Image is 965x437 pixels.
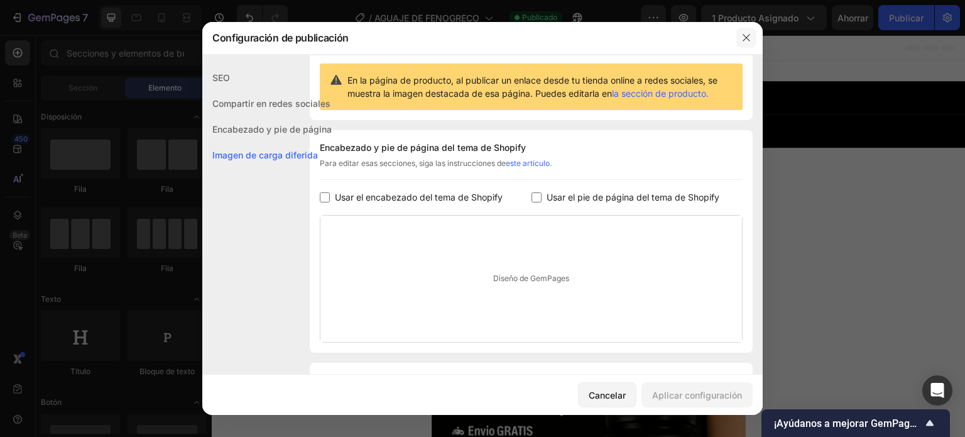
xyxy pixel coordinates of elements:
[335,192,503,202] font: Usar el encabezado del tema de Shopify
[641,382,753,407] button: Aplicar configuración
[652,390,742,401] font: Aplicar configuración
[212,31,349,44] font: Configuración de publicación
[212,72,230,83] font: SEO
[506,158,552,168] a: este artículo.
[578,382,636,407] button: Cancelar
[922,375,952,406] div: Abrir Intercom Messenger
[612,88,709,99] a: la sección de producto.
[547,192,719,202] font: Usar el pie de página del tema de Shopify
[320,142,526,153] font: Encabezado y pie de página del tema de Shopify
[212,98,330,109] font: Compartir en redes sociales
[320,158,506,168] font: Para editar esas secciones, siga las instrucciones de
[212,124,332,135] font: Encabezado y pie de página
[493,274,569,283] font: Diseño de GemPages
[774,416,937,431] button: Mostrar encuesta - ¡Ayúdanos a mejorar GemPages!
[347,75,717,99] font: En la página de producto, al publicar un enlace desde tu tienda online a redes sociales, se muest...
[774,418,923,429] font: ¡Ayúdanos a mejorar GemPages!
[589,390,626,401] font: Cancelar
[212,150,318,160] font: Imagen de carga diferida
